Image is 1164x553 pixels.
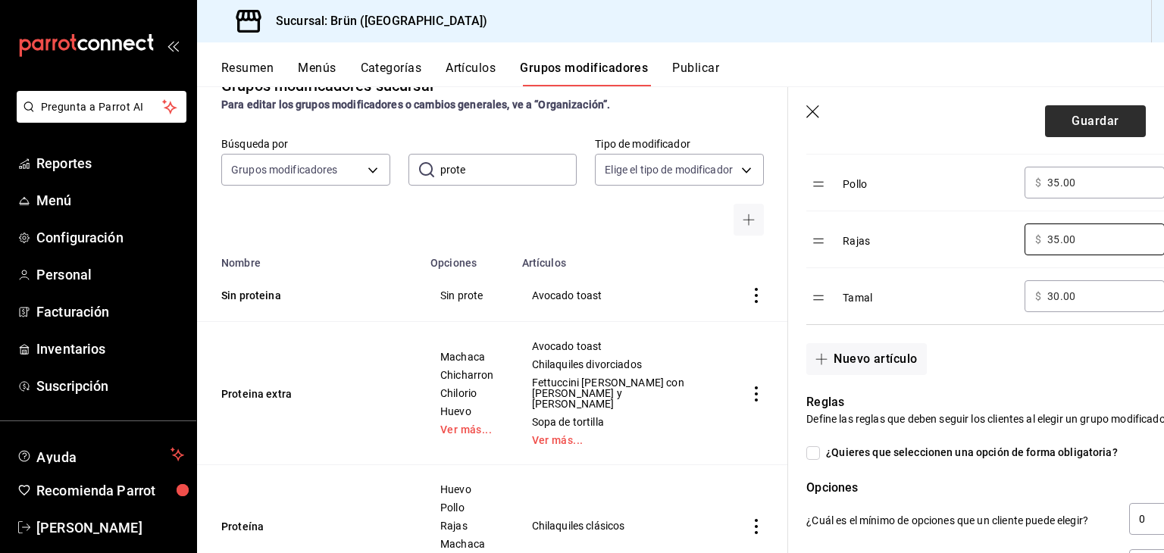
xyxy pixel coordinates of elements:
[532,435,706,445] a: Ver más...
[221,98,610,111] strong: Para editar los grupos modificadores o cambios generales, ve a “Organización”.
[11,110,186,126] a: Pregunta a Parrot AI
[36,445,164,464] span: Ayuda
[298,61,336,86] button: Menús
[843,280,1012,305] div: Tamal
[421,248,513,269] th: Opciones
[843,167,1012,192] div: Pollo
[440,424,494,435] a: Ver más...
[221,386,403,401] button: Proteina extra
[513,248,725,269] th: Artículos
[41,99,163,115] span: Pregunta a Parrot AI
[36,227,184,248] span: Configuración
[36,301,184,322] span: Facturación
[17,91,186,123] button: Pregunta a Parrot AI
[605,162,733,177] span: Elige el tipo de modificador
[36,190,184,211] span: Menú
[440,370,494,380] span: Chicharron
[806,513,1117,528] p: ¿Cuál es el mínimo de opciones que un cliente puede elegir?
[440,351,494,362] span: Machaca
[1035,234,1041,245] span: $
[36,517,184,538] span: [PERSON_NAME]
[1045,105,1146,137] button: Guardar
[532,520,706,531] span: Chilaquiles clásicos
[440,406,494,417] span: Huevo
[36,339,184,359] span: Inventarios
[440,520,494,531] span: Rajas
[440,155,577,185] input: Buscar
[440,388,494,398] span: Chilorio
[221,61,1164,86] div: navigation tabs
[532,417,706,427] span: Sopa de tortilla
[843,223,1012,248] div: Rajas
[520,61,648,86] button: Grupos modificadores
[749,519,764,534] button: actions
[221,519,403,534] button: Proteína
[749,386,764,401] button: actions
[36,376,184,396] span: Suscripción
[532,290,706,301] span: Avocado toast
[440,539,494,549] span: Machaca
[440,484,494,495] span: Huevo
[806,343,926,375] button: Nuevo artículo
[1035,291,1041,301] span: $
[440,290,494,301] span: Sin prote
[221,139,390,149] label: Búsqueda por
[221,288,403,303] button: Sin proteina
[361,61,422,86] button: Categorías
[231,162,338,177] span: Grupos modificadores
[221,61,274,86] button: Resumen
[36,264,184,285] span: Personal
[820,445,1118,461] span: ¿Quieres que seleccionen una opción de forma obligatoria?
[532,377,706,409] span: Fettuccini [PERSON_NAME] con [PERSON_NAME] y [PERSON_NAME]
[532,359,706,370] span: Chilaquiles divorciados
[36,480,184,501] span: Recomienda Parrot
[36,153,184,173] span: Reportes
[446,61,496,86] button: Artículos
[595,139,764,149] label: Tipo de modificador
[167,39,179,52] button: open_drawer_menu
[672,61,719,86] button: Publicar
[749,288,764,303] button: actions
[440,502,494,513] span: Pollo
[1035,177,1041,188] span: $
[197,248,421,269] th: Nombre
[264,12,487,30] h3: Sucursal: Brün ([GEOGRAPHIC_DATA])
[532,341,706,351] span: Avocado toast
